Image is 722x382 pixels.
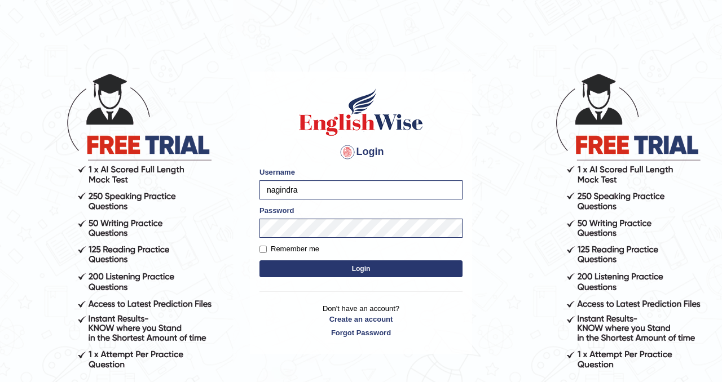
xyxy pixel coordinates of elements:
button: Login [259,260,463,277]
p: Don't have an account? [259,303,463,338]
label: Password [259,205,294,216]
h4: Login [259,143,463,161]
label: Username [259,167,295,177]
label: Remember me [259,243,319,255]
a: Create an account [259,314,463,325]
input: Remember me [259,246,267,253]
img: Logo of English Wise sign in for intelligent practice with AI [297,87,425,137]
a: Forgot Password [259,327,463,338]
